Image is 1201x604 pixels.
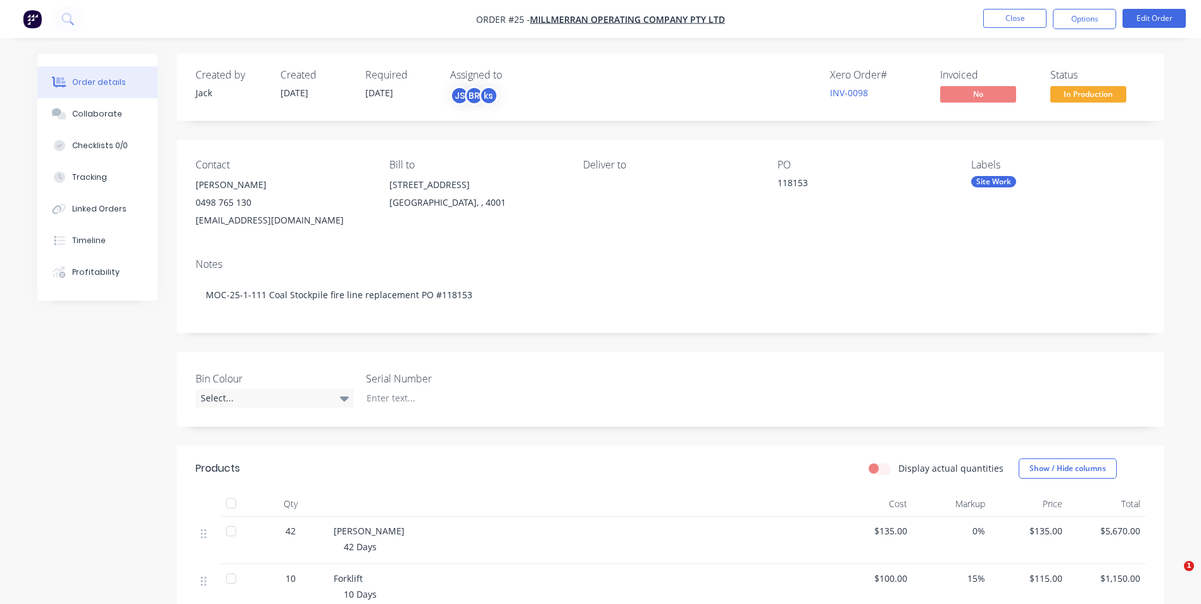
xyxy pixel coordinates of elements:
[37,225,158,256] button: Timeline
[917,524,985,538] span: 0%
[37,98,158,130] button: Collaborate
[37,161,158,193] button: Tracking
[971,159,1145,171] div: Labels
[476,13,530,25] span: Order #25 -
[37,256,158,288] button: Profitability
[196,371,354,386] label: Bin Colour
[196,211,369,229] div: [EMAIL_ADDRESS][DOMAIN_NAME]
[334,572,363,584] span: Forklift
[286,572,296,585] span: 10
[465,86,484,105] div: BR
[898,462,1003,475] label: Display actual quantities
[912,491,990,517] div: Markup
[1053,9,1116,29] button: Options
[1050,69,1145,81] div: Status
[196,194,369,211] div: 0498 765 130
[196,86,265,99] div: Jack
[777,159,951,171] div: PO
[72,108,122,120] div: Collaborate
[1050,86,1126,102] span: In Production
[1122,9,1186,28] button: Edit Order
[196,176,369,194] div: [PERSON_NAME]
[995,524,1063,538] span: $135.00
[1050,86,1126,105] button: In Production
[72,203,127,215] div: Linked Orders
[450,69,577,81] div: Assigned to
[1019,458,1117,479] button: Show / Hide columns
[196,275,1145,314] div: MOC-25-1-111 Coal Stockpile fire line replacement PO #118153
[840,524,908,538] span: $135.00
[196,461,240,476] div: Products
[917,572,985,585] span: 15%
[840,572,908,585] span: $100.00
[830,87,868,99] a: INV-0098
[72,267,120,278] div: Profitability
[389,176,563,217] div: [STREET_ADDRESS][GEOGRAPHIC_DATA], , 4001
[365,87,393,99] span: [DATE]
[72,172,107,183] div: Tracking
[253,491,329,517] div: Qty
[1067,491,1145,517] div: Total
[23,9,42,28] img: Factory
[72,235,106,246] div: Timeline
[37,130,158,161] button: Checklists 0/0
[983,9,1047,28] button: Close
[450,86,498,105] button: JSBRks
[37,193,158,225] button: Linked Orders
[280,69,350,81] div: Created
[196,69,265,81] div: Created by
[37,66,158,98] button: Order details
[530,13,725,25] a: Millmerran Operating Company Pty Ltd
[450,86,469,105] div: JS
[1158,561,1188,591] iframe: Intercom live chat
[72,140,128,151] div: Checklists 0/0
[479,86,498,105] div: ks
[940,86,1016,102] span: No
[995,572,1063,585] span: $115.00
[344,541,377,553] span: 42 Days
[389,176,563,194] div: [STREET_ADDRESS]
[196,176,369,229] div: [PERSON_NAME]0498 765 130[EMAIL_ADDRESS][DOMAIN_NAME]
[1072,572,1140,585] span: $1,150.00
[940,69,1035,81] div: Invoiced
[835,491,913,517] div: Cost
[196,389,354,408] div: Select...
[777,176,936,194] div: 118153
[1072,524,1140,538] span: $5,670.00
[583,159,757,171] div: Deliver to
[990,491,1068,517] div: Price
[196,258,1145,270] div: Notes
[366,371,524,386] label: Serial Number
[389,159,563,171] div: Bill to
[280,87,308,99] span: [DATE]
[1184,561,1194,571] span: 1
[344,588,377,600] span: 10 Days
[196,159,369,171] div: Contact
[334,525,405,537] span: [PERSON_NAME]
[971,176,1016,187] div: Site Work
[365,69,435,81] div: Required
[389,194,563,211] div: [GEOGRAPHIC_DATA], , 4001
[286,524,296,538] span: 42
[830,69,925,81] div: Xero Order #
[72,77,126,88] div: Order details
